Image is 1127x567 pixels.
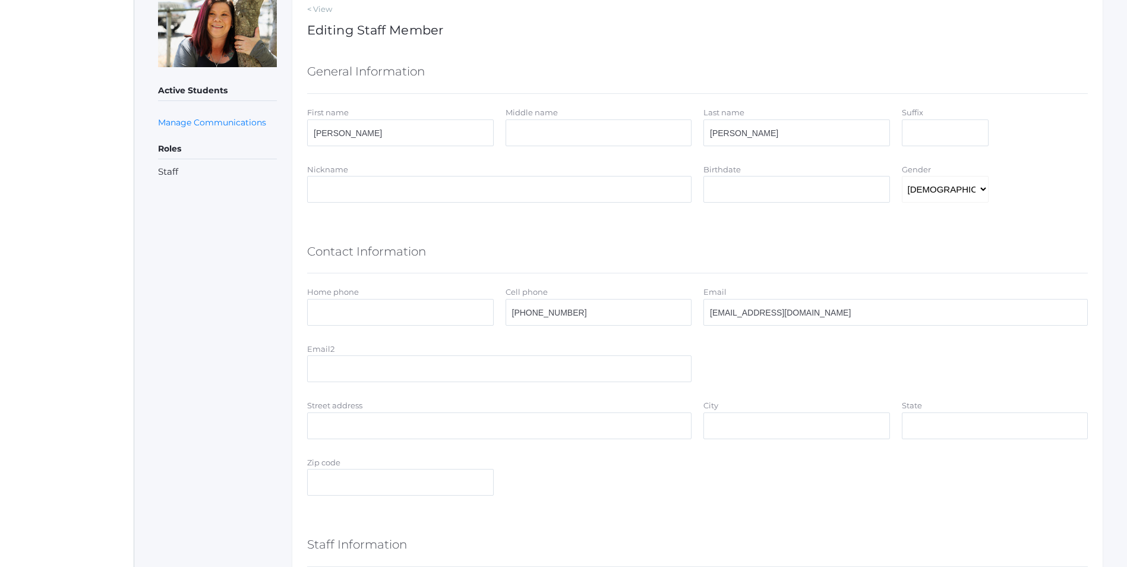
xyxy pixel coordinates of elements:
[158,116,266,130] a: Manage Communications
[307,165,348,174] label: Nickname
[307,458,340,467] label: Zip code
[158,81,277,101] h5: Active Students
[307,241,426,262] h5: Contact Information
[902,108,923,117] label: Suffix
[158,165,277,179] li: Staff
[703,108,744,117] label: Last name
[307,534,407,555] h5: Staff Information
[307,108,349,117] label: First name
[307,344,334,354] label: Email2
[703,401,718,410] label: City
[703,165,741,174] label: Birthdate
[307,23,1088,37] h1: Editing Staff Member
[506,287,548,297] label: Cell phone
[703,287,727,297] label: Email
[902,165,931,174] label: Gender
[902,401,922,410] label: State
[307,61,425,81] h5: General Information
[506,108,558,117] label: Middle name
[307,4,1088,15] a: < View
[307,401,362,410] label: Street address
[307,287,359,297] label: Home phone
[158,139,277,159] h5: Roles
